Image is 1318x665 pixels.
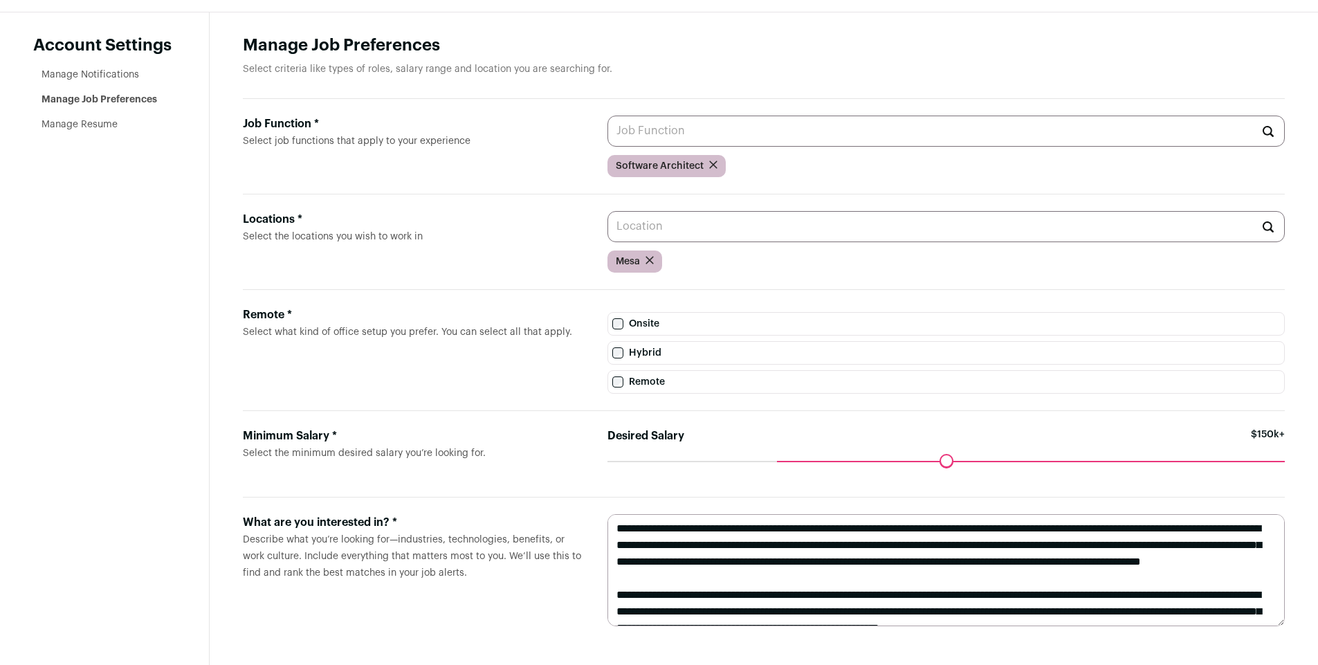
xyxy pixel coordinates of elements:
[616,159,704,173] span: Software Architect
[243,514,585,531] div: What are you interested in? *
[243,62,1285,76] p: Select criteria like types of roles, salary range and location you are searching for.
[33,35,176,57] header: Account Settings
[243,428,585,444] div: Minimum Salary *
[243,35,1285,57] h1: Manage Job Preferences
[243,136,470,146] span: Select job functions that apply to your experience
[607,116,1285,147] input: Job Function
[616,255,640,268] span: Mesa
[243,307,585,323] div: Remote *
[607,312,1285,336] label: Onsite
[243,535,581,578] span: Describe what you’re looking for—industries, technologies, benefits, or work culture. Include eve...
[612,318,623,329] input: Onsite
[612,347,623,358] input: Hybrid
[42,70,139,80] a: Manage Notifications
[612,376,623,388] input: Remote
[607,211,1285,242] input: Location
[607,428,684,444] label: Desired Salary
[1251,428,1285,461] span: $150k+
[243,211,585,228] div: Locations *
[607,370,1285,394] label: Remote
[607,341,1285,365] label: Hybrid
[42,95,157,104] a: Manage Job Preferences
[243,232,423,242] span: Select the locations you wish to work in
[42,120,118,129] a: Manage Resume
[243,327,572,337] span: Select what kind of office setup you prefer. You can select all that apply.
[243,448,486,458] span: Select the minimum desired salary you’re looking for.
[243,116,585,132] div: Job Function *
